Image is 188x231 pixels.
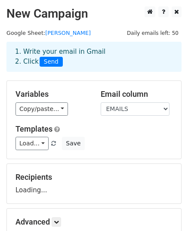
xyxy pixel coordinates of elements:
span: Daily emails left: 50 [124,28,182,38]
a: Copy/paste... [15,102,68,116]
button: Save [62,137,84,150]
h5: Advanced [15,217,173,227]
h2: New Campaign [6,6,182,21]
h5: Email column [101,89,173,99]
a: Templates [15,124,52,133]
a: [PERSON_NAME] [45,30,91,36]
h5: Recipients [15,172,173,182]
h5: Variables [15,89,88,99]
a: Daily emails left: 50 [124,30,182,36]
div: Loading... [15,172,173,195]
small: Google Sheet: [6,30,91,36]
a: Load... [15,137,49,150]
div: 1. Write your email in Gmail 2. Click [9,47,179,67]
span: Send [40,57,63,67]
